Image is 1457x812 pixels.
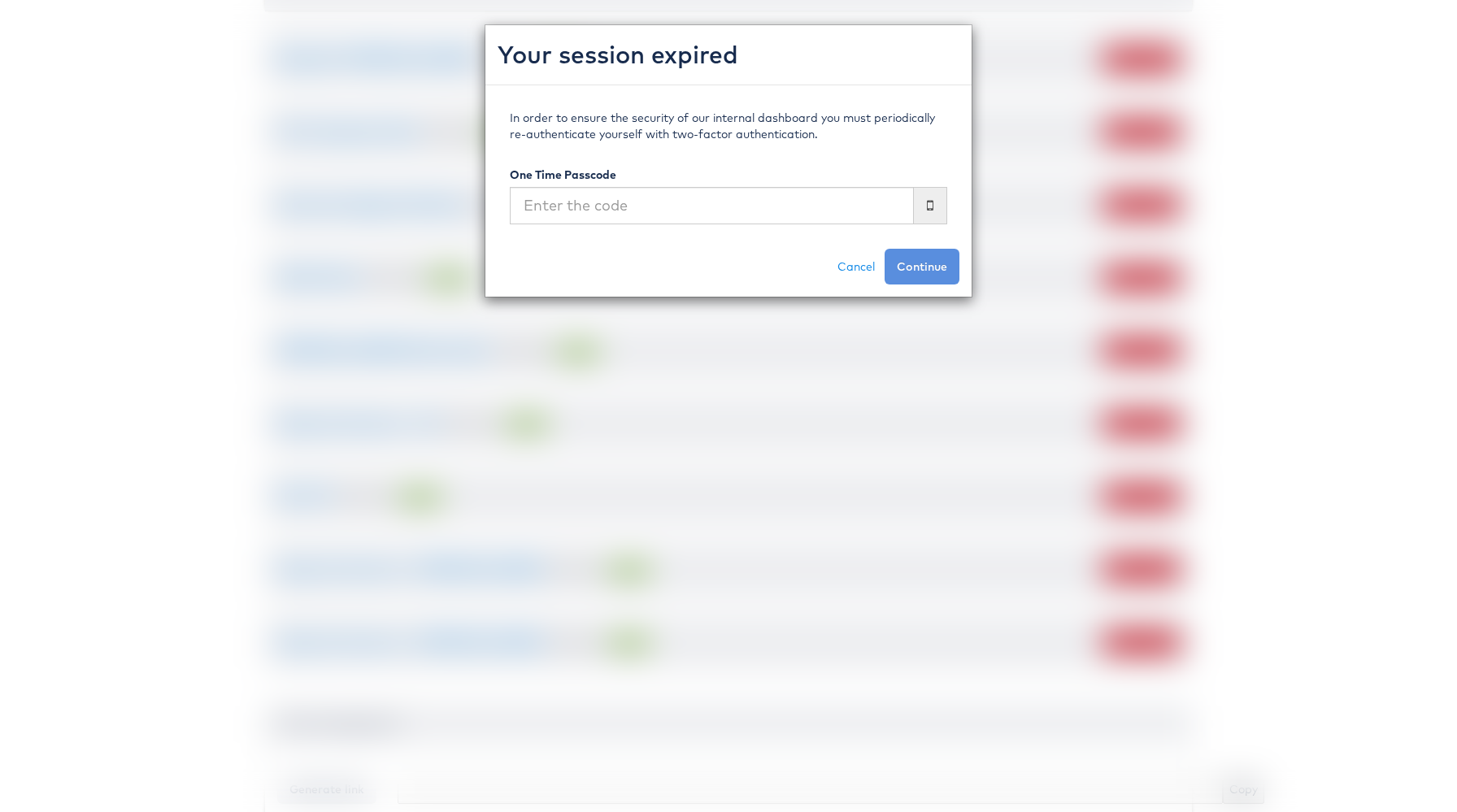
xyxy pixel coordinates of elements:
[510,110,947,142] p: In order to ensure the security of our internal dashboard you must periodically re-authenticate y...
[510,187,914,224] input: Enter the code
[510,167,616,183] label: One Time Passcode
[498,37,959,72] h2: Your session expired
[828,249,885,284] a: Cancel
[885,249,959,284] button: Continue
